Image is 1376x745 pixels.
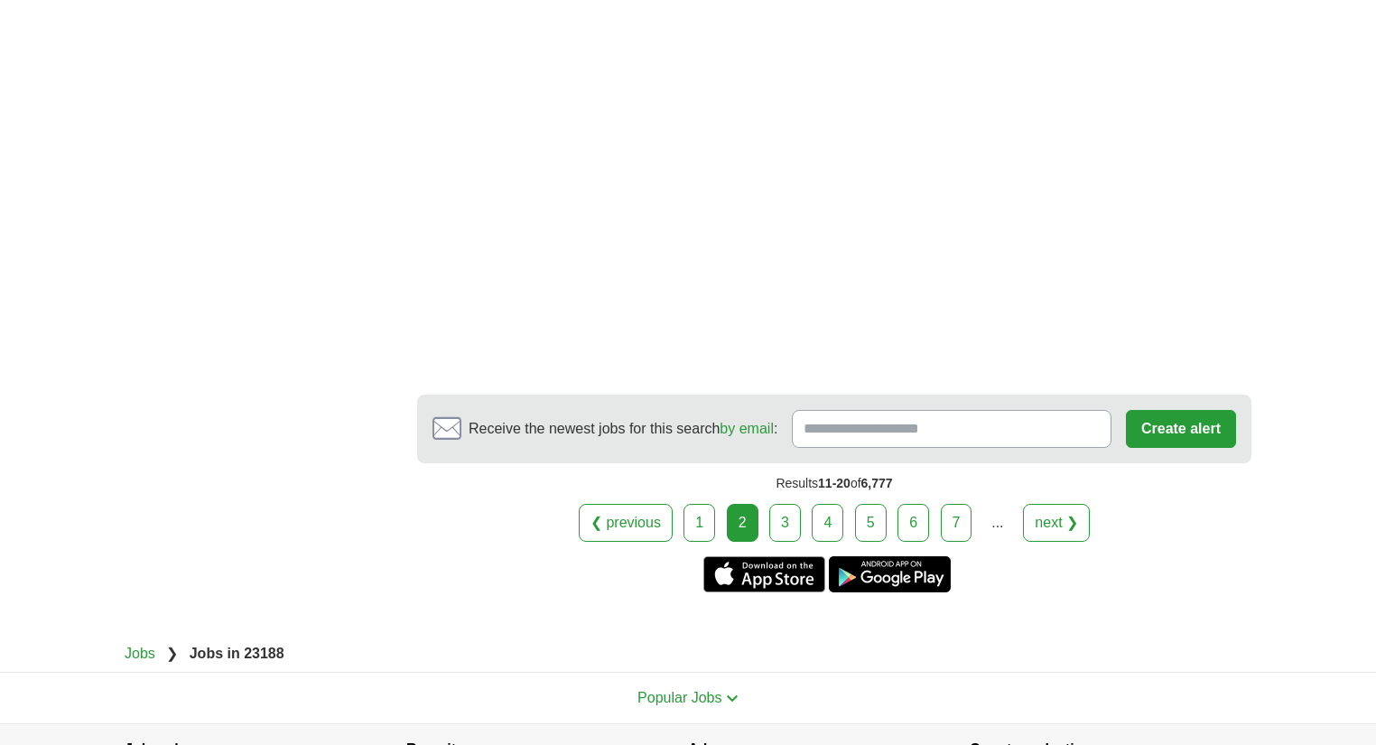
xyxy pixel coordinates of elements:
a: 1 [683,504,715,542]
a: Get the iPhone app [703,556,825,592]
span: Receive the newest jobs for this search : [469,418,777,440]
a: Jobs [125,646,155,661]
div: Results of [417,463,1251,504]
img: toggle icon [726,694,739,703]
a: 6 [897,504,929,542]
a: ❮ previous [579,504,673,542]
strong: Jobs in 23188 [190,646,284,661]
a: next ❯ [1023,504,1090,542]
a: 3 [769,504,801,542]
a: Get the Android app [829,556,951,592]
a: 5 [855,504,887,542]
span: Popular Jobs [637,690,721,705]
div: ... [980,505,1016,541]
div: 2 [727,504,758,542]
button: Create alert [1126,410,1236,448]
a: 7 [941,504,972,542]
span: ❯ [166,646,178,661]
span: 11-20 [818,476,851,490]
a: 4 [812,504,843,542]
span: 6,777 [861,476,893,490]
a: by email [720,421,774,436]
